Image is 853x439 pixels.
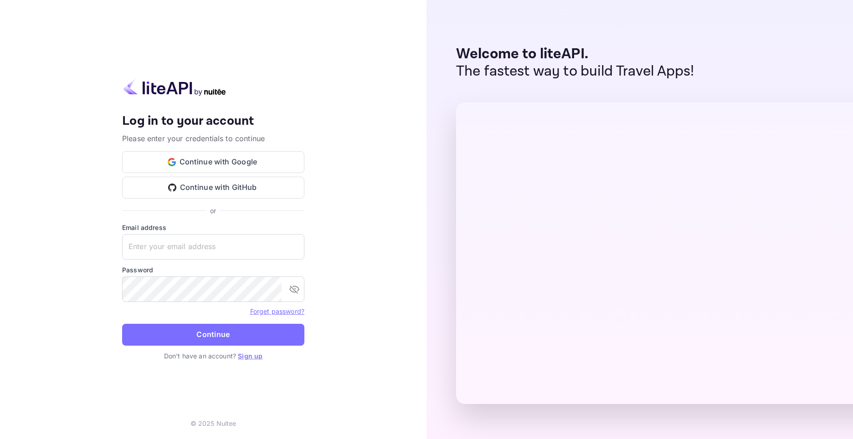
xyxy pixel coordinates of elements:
a: Forget password? [250,306,304,316]
p: Don't have an account? [122,351,304,361]
p: The fastest way to build Travel Apps! [456,63,694,80]
p: Please enter your credentials to continue [122,133,304,144]
h4: Log in to your account [122,113,304,129]
a: Forget password? [250,307,304,315]
input: Enter your email address [122,234,304,260]
a: Sign up [238,352,262,360]
button: Continue with GitHub [122,177,304,199]
label: Email address [122,223,304,232]
p: or [210,206,216,215]
label: Password [122,265,304,275]
button: toggle password visibility [285,280,303,298]
p: © 2025 Nuitee [190,419,236,428]
img: liteapi [122,78,227,96]
p: Welcome to liteAPI. [456,46,694,63]
button: Continue with Google [122,151,304,173]
button: Continue [122,324,304,346]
